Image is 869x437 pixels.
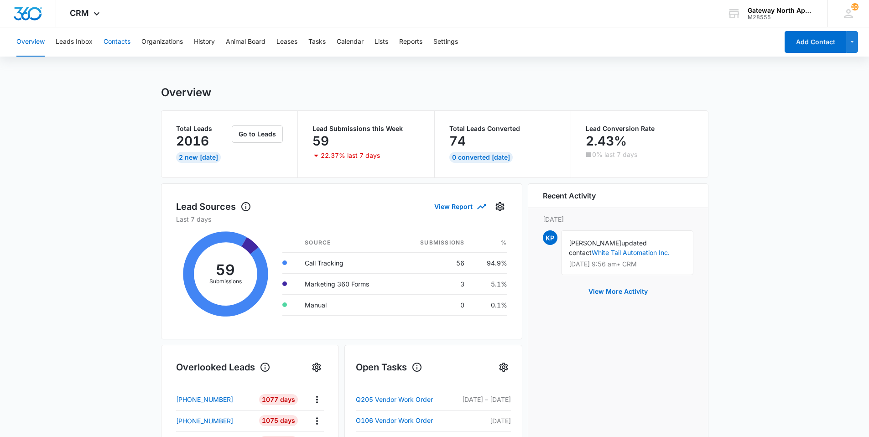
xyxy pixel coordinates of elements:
td: 0.1% [472,294,507,315]
a: [PHONE_NUMBER] [176,395,253,404]
div: account id [748,14,814,21]
button: Leases [276,27,297,57]
h1: Overview [161,86,211,99]
button: Settings [309,360,324,375]
td: Manual [297,294,397,315]
span: KP [543,230,557,245]
p: [DATE] – [DATE] [458,395,511,404]
span: [PERSON_NAME] [569,239,621,247]
button: Calendar [337,27,364,57]
button: Overview [16,27,45,57]
p: Total Leads Converted [449,125,557,132]
button: View Report [434,198,485,214]
a: [PHONE_NUMBER] [176,416,253,426]
span: 101 [851,3,859,10]
button: Organizations [141,27,183,57]
h1: Overlooked Leads [176,360,271,374]
p: Last 7 days [176,214,507,224]
th: Source [297,233,397,253]
p: Lead Conversion Rate [586,125,693,132]
h1: Open Tasks [356,360,422,374]
p: 2016 [176,134,209,148]
div: account name [748,7,814,14]
p: [PHONE_NUMBER] [176,416,233,426]
td: Call Tracking [297,252,397,273]
a: Q205 Vendor Work Order [356,394,458,405]
h6: Recent Activity [543,190,596,201]
div: 1077 Days [259,394,298,405]
button: Settings [493,199,507,214]
button: Actions [310,392,324,406]
td: Marketing 360 Forms [297,273,397,294]
button: Lists [375,27,388,57]
button: Tasks [308,27,326,57]
p: Total Leads [176,125,230,132]
button: Leads Inbox [56,27,93,57]
button: Settings [496,360,511,375]
button: Reports [399,27,422,57]
button: Animal Board [226,27,265,57]
td: 3 [397,273,472,294]
p: 0% last 7 days [592,151,637,158]
p: [DATE] [543,214,693,224]
div: 2 New [DATE] [176,152,221,163]
a: White Tail Automation Inc. [592,249,670,256]
p: 2.43% [586,134,627,148]
p: 74 [449,134,466,148]
h1: Lead Sources [176,200,251,213]
button: Add Contact [785,31,846,53]
button: Actions [310,414,324,428]
p: [DATE] [458,416,511,426]
p: 22.37% last 7 days [321,152,380,159]
th: % [472,233,507,253]
td: 56 [397,252,472,273]
p: [PHONE_NUMBER] [176,395,233,404]
div: 1075 Days [259,415,298,426]
a: Go to Leads [232,130,283,138]
button: View More Activity [579,281,657,302]
p: [DATE] 9:56 am • CRM [569,261,686,267]
p: 59 [312,134,329,148]
div: notifications count [851,3,859,10]
div: 0 Converted [DATE] [449,152,513,163]
span: CRM [70,8,89,18]
button: History [194,27,215,57]
button: Settings [433,27,458,57]
button: Contacts [104,27,130,57]
th: Submissions [397,233,472,253]
a: O106 Vendor Work Order [356,415,458,426]
td: 5.1% [472,273,507,294]
td: 0 [397,294,472,315]
p: Lead Submissions this Week [312,125,420,132]
button: Go to Leads [232,125,283,143]
td: 94.9% [472,252,507,273]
